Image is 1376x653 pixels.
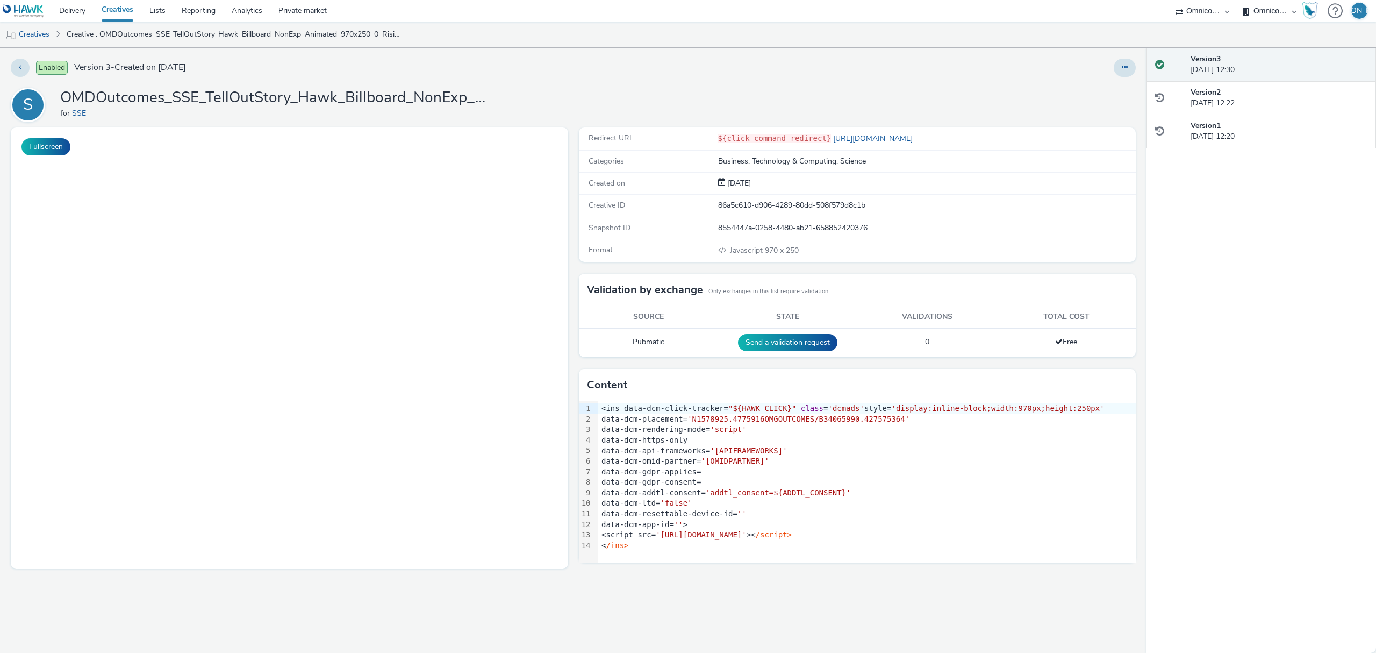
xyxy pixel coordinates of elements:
[891,404,1104,413] span: 'display:inline-block;width:970px;height:250px'
[579,306,718,328] th: Source
[828,404,864,413] span: 'dcmads'
[598,424,1136,435] div: data-dcm-rendering-mode=
[708,287,828,296] small: Only exchanges in this list require validation
[718,134,832,143] code: ${click_command_redirect}
[598,456,1136,467] div: data-dcm-omid-partner=
[579,520,592,530] div: 12
[587,282,703,298] h3: Validation by exchange
[674,520,683,529] span: ''
[5,30,16,40] img: mobile
[598,467,1136,478] div: data-dcm-gdpr-applies=
[21,138,70,155] button: Fullscreen
[730,245,765,255] span: Javascript
[1191,54,1221,64] strong: Version 3
[1191,120,1367,143] div: [DATE] 12:20
[1191,54,1367,76] div: [DATE] 12:30
[925,337,929,347] span: 0
[1191,120,1221,131] strong: Version 1
[579,488,592,499] div: 9
[737,509,747,518] span: ''
[718,223,1135,233] div: 8554447a-0258-4480-ab21-658852420376
[589,133,634,143] span: Redirect URL
[738,334,837,351] button: Send a validation request
[598,403,1136,414] div: <ins data-dcm-click-tracker= = style=
[726,178,751,188] span: [DATE]
[598,477,1136,488] div: data-dcm-gdpr-consent=
[589,223,630,233] span: Snapshot ID
[587,377,627,393] h3: Content
[598,509,1136,520] div: data-dcm-resettable-device-id=
[598,435,1136,446] div: data-dcm-https-only
[60,108,72,118] span: for
[701,457,769,465] span: '[OMIDPARTNER]'
[1191,87,1367,109] div: [DATE] 12:22
[801,404,823,413] span: class
[718,306,857,328] th: State
[579,530,592,541] div: 13
[598,498,1136,509] div: data-dcm-ltd=
[726,178,751,189] div: Creation 04 September 2025, 12:20
[1302,2,1322,19] a: Hawk Academy
[3,4,44,18] img: undefined Logo
[606,541,628,550] span: /ins>
[579,541,592,551] div: 14
[589,200,625,210] span: Creative ID
[579,403,592,414] div: 1
[579,467,592,478] div: 7
[598,530,1136,541] div: <script src= ><
[661,499,692,507] span: 'false'
[579,456,592,467] div: 6
[36,61,68,75] span: Enabled
[72,108,90,118] a: SSE
[598,414,1136,425] div: data-dcm-placement=
[729,245,799,255] span: 970 x 250
[579,509,592,520] div: 11
[710,446,787,455] span: '[APIFRAMEWORKS]'
[579,328,718,357] td: Pubmatic
[997,306,1136,328] th: Total cost
[1302,2,1318,19] img: Hawk Academy
[598,520,1136,530] div: data-dcm-app-id= >
[1055,337,1077,347] span: Free
[710,425,746,434] span: 'script'
[718,156,1135,167] div: Business, Technology & Computing, Science
[579,477,592,488] div: 8
[579,414,592,425] div: 2
[23,90,33,120] div: S
[706,488,851,497] span: 'addtl_consent=${ADDTL_CONSENT}'
[74,61,186,74] span: Version 3 - Created on [DATE]
[687,415,909,423] span: 'N1578925.4775916OMGOUTCOMES/B34065990.427575364'
[598,541,1136,551] div: <
[598,446,1136,457] div: data-dcm-api-frameworks=
[656,530,747,539] span: '[URL][DOMAIN_NAME]'
[60,88,490,108] h1: OMDOutcomes_SSE_TellOutStory_Hawk_Billboard_NonExp_Animated_970x250_0_RisingStarts_20250904
[61,22,405,47] a: Creative : OMDOutcomes_SSE_TellOutStory_Hawk_Billboard_NonExp_Animated_970x250_0_RisingStarts_202...
[579,424,592,435] div: 3
[718,200,1135,211] div: 86a5c610-d906-4289-80dd-508f579d8c1b
[11,100,49,110] a: S
[579,435,592,446] div: 4
[579,445,592,456] div: 5
[589,245,613,255] span: Format
[857,306,997,328] th: Validations
[728,404,796,413] span: "${HAWK_CLICK}"
[589,178,625,188] span: Created on
[831,133,917,144] a: [URL][DOMAIN_NAME]
[756,530,792,539] span: /script>
[589,156,624,166] span: Categories
[1191,87,1221,97] strong: Version 2
[598,488,1136,499] div: data-dcm-addtl-consent=
[579,498,592,509] div: 10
